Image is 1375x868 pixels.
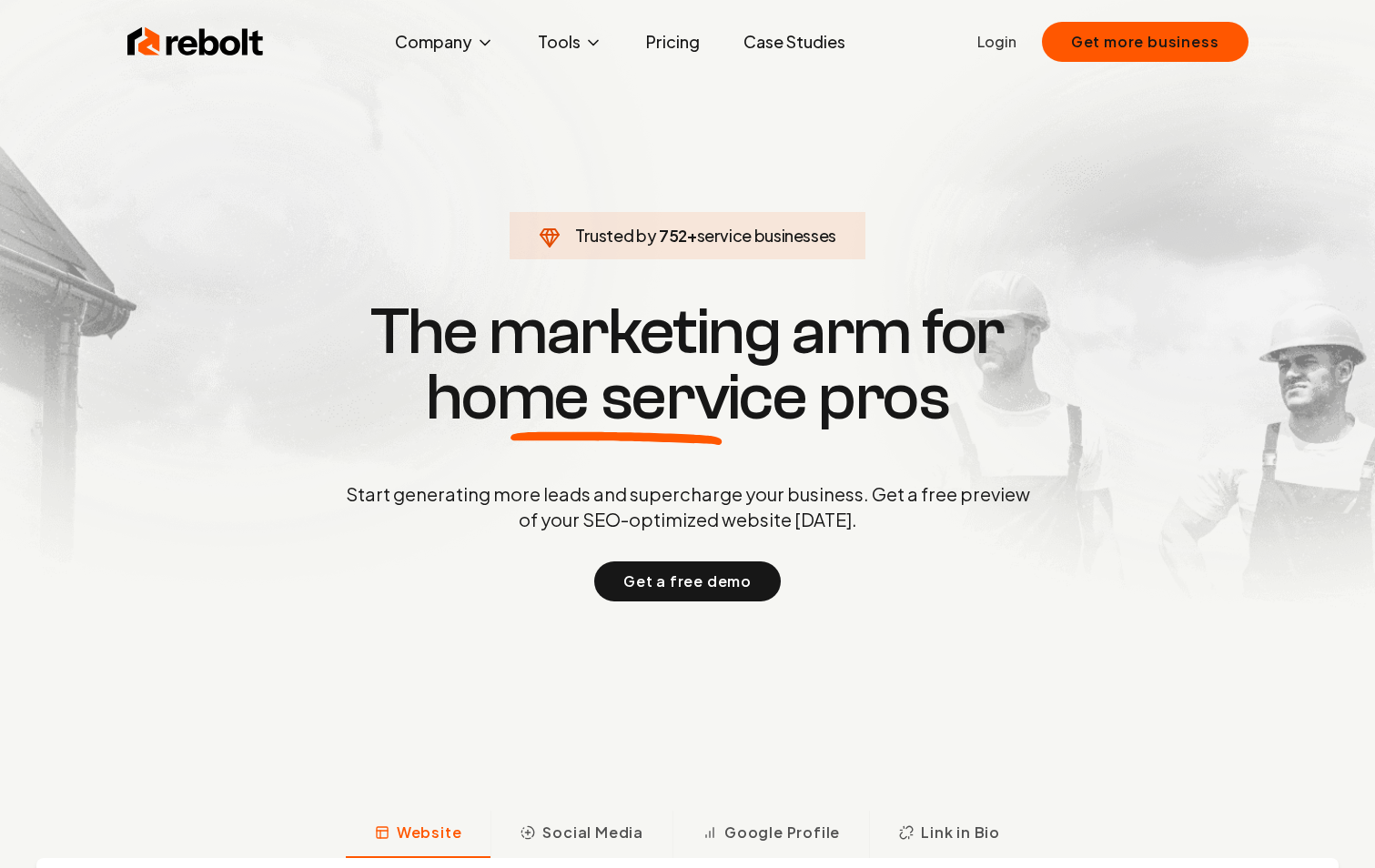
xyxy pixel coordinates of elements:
button: Tools [523,24,617,60]
h1: The marketing arm for pros [251,299,1125,430]
span: Social Media [542,822,643,843]
button: Website [346,811,491,858]
span: Trusted by [575,225,656,246]
button: Social Media [490,811,672,858]
span: 752 [659,223,687,248]
button: Google Profile [672,811,869,858]
a: Pricing [632,24,714,60]
p: Start generating more leads and supercharge your business. Get a free preview of your SEO-optimiz... [342,481,1034,532]
button: Get more business [1042,22,1249,62]
span: Link in Bio [921,822,1000,843]
span: + [687,225,697,246]
span: Website [397,822,462,843]
span: home service [426,365,807,430]
span: Google Profile [724,822,840,843]
span: service businesses [697,225,837,246]
img: Rebolt Logo [127,24,264,60]
button: Get a free demo [594,561,781,601]
button: Company [380,24,509,60]
a: Login [977,31,1016,53]
button: Link in Bio [869,811,1029,858]
a: Case Studies [729,24,860,60]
